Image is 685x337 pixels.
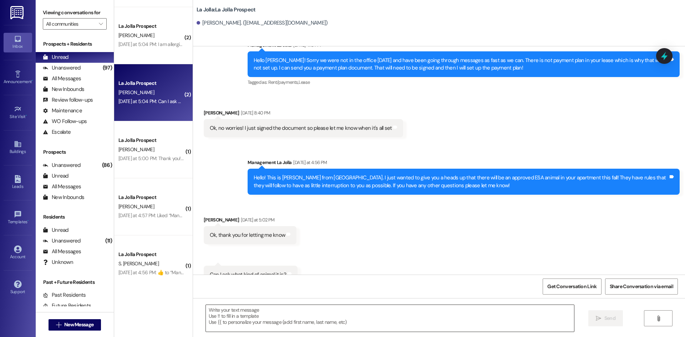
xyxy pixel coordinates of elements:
button: Send [588,310,623,326]
div: [PERSON_NAME]. ([EMAIL_ADDRESS][DOMAIN_NAME]) [197,19,328,27]
div: Unanswered [43,64,81,72]
a: Support [4,278,32,297]
div: Hello [PERSON_NAME]! Sorry we were not in the office [DATE] and have been going through messages ... [254,57,668,72]
input: All communities [46,18,95,30]
div: [PERSON_NAME] [204,109,404,119]
div: Escalate [43,128,71,136]
div: All Messages [43,183,81,190]
div: Residents [36,213,114,221]
img: ResiDesk Logo [10,6,25,19]
div: New Inbounds [43,86,84,93]
div: Future Residents [43,302,91,310]
div: [DATE] at 4:56 PM [291,159,327,166]
span: S. [PERSON_NAME] [118,260,159,267]
span: • [27,218,29,223]
i:  [56,322,61,328]
div: La Jolla Prospect [118,80,184,87]
div: Unread [43,226,68,234]
span: [PERSON_NAME] [118,89,154,96]
div: Maintenance [43,107,82,114]
span: [PERSON_NAME] [118,146,154,153]
div: Ok, no worries! I just signed the document so please let me know when it's all set [210,124,392,132]
div: [PERSON_NAME] [204,216,296,226]
i:  [596,316,601,321]
a: Leads [4,173,32,192]
div: [DATE] 8:40 PM [239,109,270,117]
div: (11) [103,235,114,246]
span: Share Conversation via email [610,283,673,290]
div: [DATE] at 5:02 PM [239,216,274,224]
div: La Jolla Prospect [118,194,184,201]
span: • [26,113,27,118]
b: La Jolla: La Jolla Prospect [197,6,256,14]
span: [PERSON_NAME] [118,203,154,210]
div: Ok, thank you for letting me know [210,231,285,239]
div: Past Residents [43,291,86,299]
div: Tagged as: [248,77,680,87]
div: [DATE] at 5:04 PM: Can I ask what kind of animal it is? [118,98,228,104]
div: Can I ask what kind of animal it is? [210,271,286,279]
div: Unread [43,53,68,61]
div: All Messages [43,248,81,255]
a: Templates • [4,208,32,228]
div: Review follow-ups [43,96,93,104]
div: Unanswered [43,162,81,169]
div: New Inbounds [43,194,84,201]
a: Site Visit • [4,103,32,122]
div: La Jolla Prospect [118,251,184,258]
i:  [656,316,661,321]
span: Get Conversation Link [547,283,597,290]
span: Rent/payments , [268,79,299,85]
span: [PERSON_NAME] [118,32,154,39]
div: Prospects [36,148,114,156]
div: (86) [100,160,114,171]
a: Buildings [4,138,32,157]
div: Prospects + Residents [36,40,114,48]
div: La Jolla Prospect [118,22,184,30]
button: New Message [49,319,101,331]
div: Unread [43,172,68,180]
a: Account [4,243,32,262]
div: [DATE] at 5:00 PM: Thank you! What type of animal is it if you don't mind me asking? [118,155,291,162]
i:  [99,21,103,27]
span: New Message [64,321,93,328]
div: All Messages [43,75,81,82]
span: Send [604,315,615,322]
span: • [32,78,33,83]
a: Inbox [4,33,32,52]
div: [DATE] at 5:04 PM: I am allergic to some animals [118,41,217,47]
div: Management La Jolla [248,159,680,169]
label: Viewing conversations for [43,7,107,18]
span: Lease [299,79,310,85]
div: (97) [101,62,114,73]
div: WO Follow-ups [43,118,87,125]
div: Management La Jolla [248,41,680,51]
div: Unanswered [43,237,81,245]
div: Hello! This is [PERSON_NAME] from [GEOGRAPHIC_DATA]. I just wanted to give you a heads up that th... [254,174,668,189]
div: Unknown [43,259,73,266]
div: Past + Future Residents [36,279,114,286]
button: Share Conversation via email [605,279,678,295]
button: Get Conversation Link [543,279,601,295]
div: La Jolla Prospect [118,137,184,144]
